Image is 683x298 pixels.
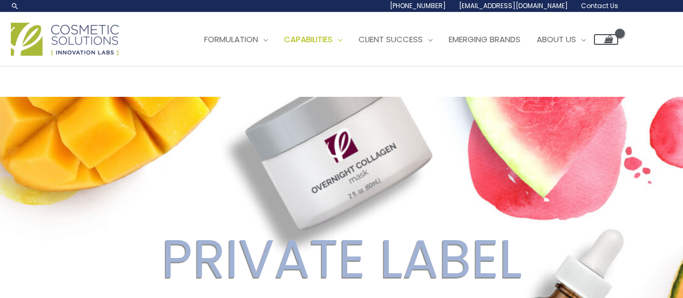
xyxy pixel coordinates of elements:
span: Emerging Brands [449,34,520,45]
span: Capabilities [284,34,333,45]
span: Client Success [359,34,423,45]
img: Cosmetic Solutions Logo [11,23,119,56]
a: About Us [529,23,594,56]
a: Emerging Brands [441,23,529,56]
span: [EMAIL_ADDRESS][DOMAIN_NAME] [459,1,568,10]
a: View Shopping Cart, empty [594,34,618,45]
a: Formulation [196,23,276,56]
span: Contact Us [581,1,618,10]
a: Capabilities [276,23,350,56]
a: Client Success [350,23,441,56]
span: [PHONE_NUMBER] [390,1,446,10]
span: About Us [537,34,576,45]
h2: PRIVATE LABEL [10,227,673,291]
a: Search icon link [11,2,19,10]
nav: Site Navigation [188,23,618,56]
span: Formulation [204,34,258,45]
